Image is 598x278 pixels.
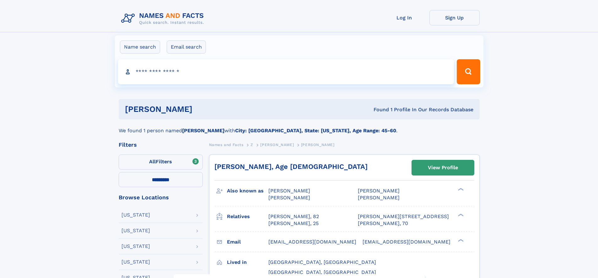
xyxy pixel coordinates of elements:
[268,239,356,245] span: [EMAIL_ADDRESS][DOMAIN_NAME]
[358,195,400,201] span: [PERSON_NAME]
[268,213,319,220] a: [PERSON_NAME], 82
[457,59,480,84] button: Search Button
[268,195,310,201] span: [PERSON_NAME]
[251,141,253,149] a: Z
[260,143,294,147] span: [PERSON_NAME]
[358,220,408,227] a: [PERSON_NAME], 70
[283,106,473,113] div: Found 1 Profile In Our Records Database
[120,40,160,54] label: Name search
[209,141,244,149] a: Names and Facts
[167,40,206,54] label: Email search
[268,269,376,275] span: [GEOGRAPHIC_DATA], [GEOGRAPHIC_DATA]
[227,237,268,247] h3: Email
[456,238,464,242] div: ❯
[121,260,150,265] div: [US_STATE]
[379,10,429,25] a: Log In
[358,213,449,220] a: [PERSON_NAME][STREET_ADDRESS]
[118,59,454,84] input: search input
[125,105,283,113] h1: [PERSON_NAME]
[301,143,335,147] span: [PERSON_NAME]
[119,10,209,27] img: Logo Names and Facts
[119,195,203,200] div: Browse Locations
[119,142,203,148] div: Filters
[251,143,253,147] span: Z
[456,213,464,217] div: ❯
[121,212,150,218] div: [US_STATE]
[429,10,480,25] a: Sign Up
[182,128,224,134] b: [PERSON_NAME]
[428,160,458,175] div: View Profile
[119,119,480,134] div: We found 1 person named with .
[268,259,376,265] span: [GEOGRAPHIC_DATA], [GEOGRAPHIC_DATA]
[412,160,474,175] a: View Profile
[268,188,310,194] span: [PERSON_NAME]
[227,257,268,268] h3: Lived in
[214,163,368,170] a: [PERSON_NAME], Age [DEMOGRAPHIC_DATA]
[227,211,268,222] h3: Relatives
[456,187,464,191] div: ❯
[358,188,400,194] span: [PERSON_NAME]
[235,128,396,134] b: City: [GEOGRAPHIC_DATA], State: [US_STATE], Age Range: 45-60
[149,159,156,165] span: All
[227,186,268,196] h3: Also known as
[363,239,450,245] span: [EMAIL_ADDRESS][DOMAIN_NAME]
[121,244,150,249] div: [US_STATE]
[119,155,203,170] label: Filters
[260,141,294,149] a: [PERSON_NAME]
[268,220,319,227] a: [PERSON_NAME], 25
[121,228,150,233] div: [US_STATE]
